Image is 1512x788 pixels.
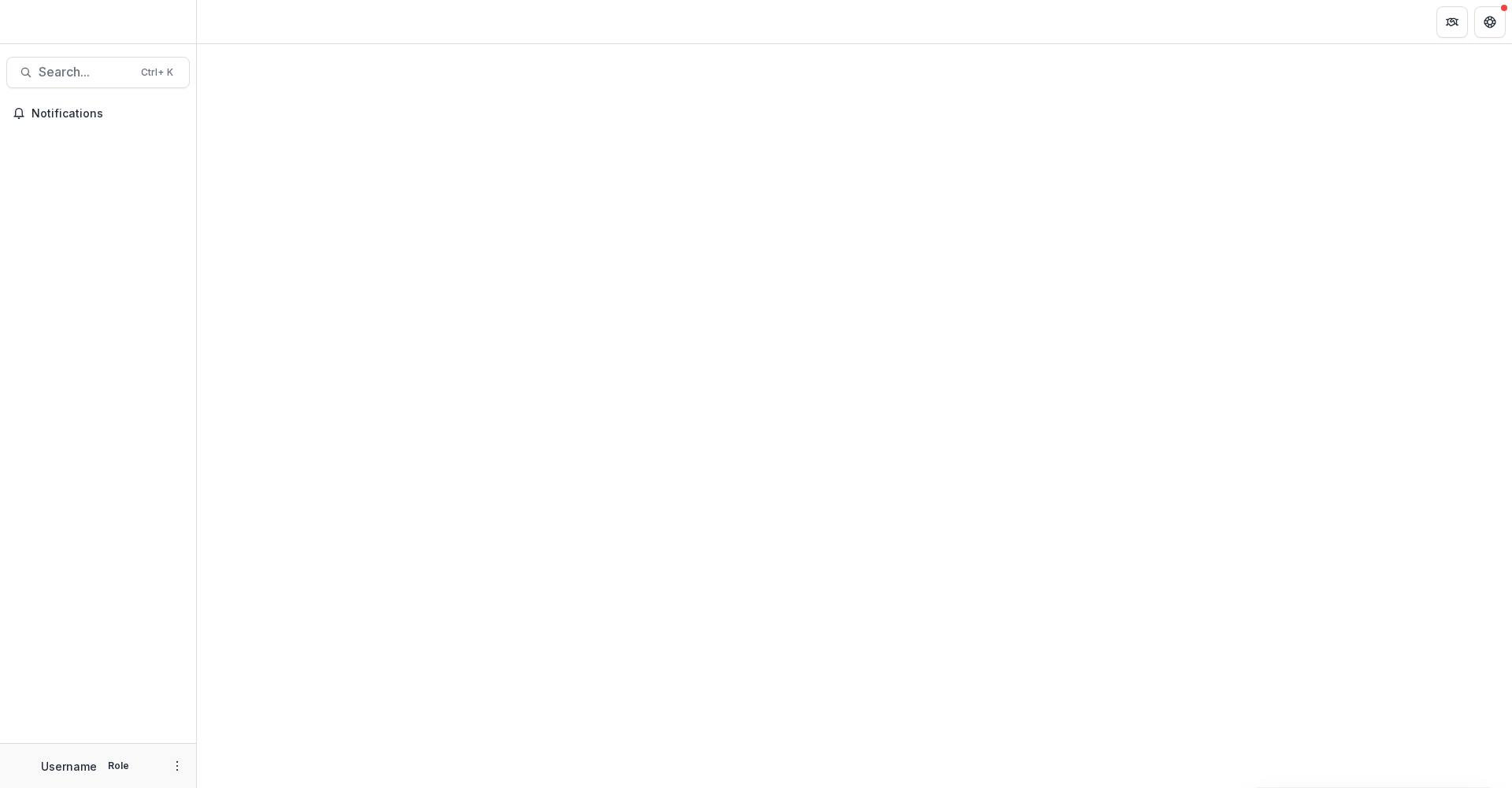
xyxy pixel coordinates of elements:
p: Role [103,759,134,773]
div: Ctrl + K [138,64,176,81]
nav: breadcrumb [203,10,270,33]
button: Partners [1436,6,1468,38]
button: More [168,756,187,775]
button: Notifications [6,101,190,126]
span: Search... [39,65,132,80]
button: Search... [6,57,190,88]
span: Notifications [31,107,183,121]
p: Username [41,758,97,775]
button: Get Help [1474,6,1506,38]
